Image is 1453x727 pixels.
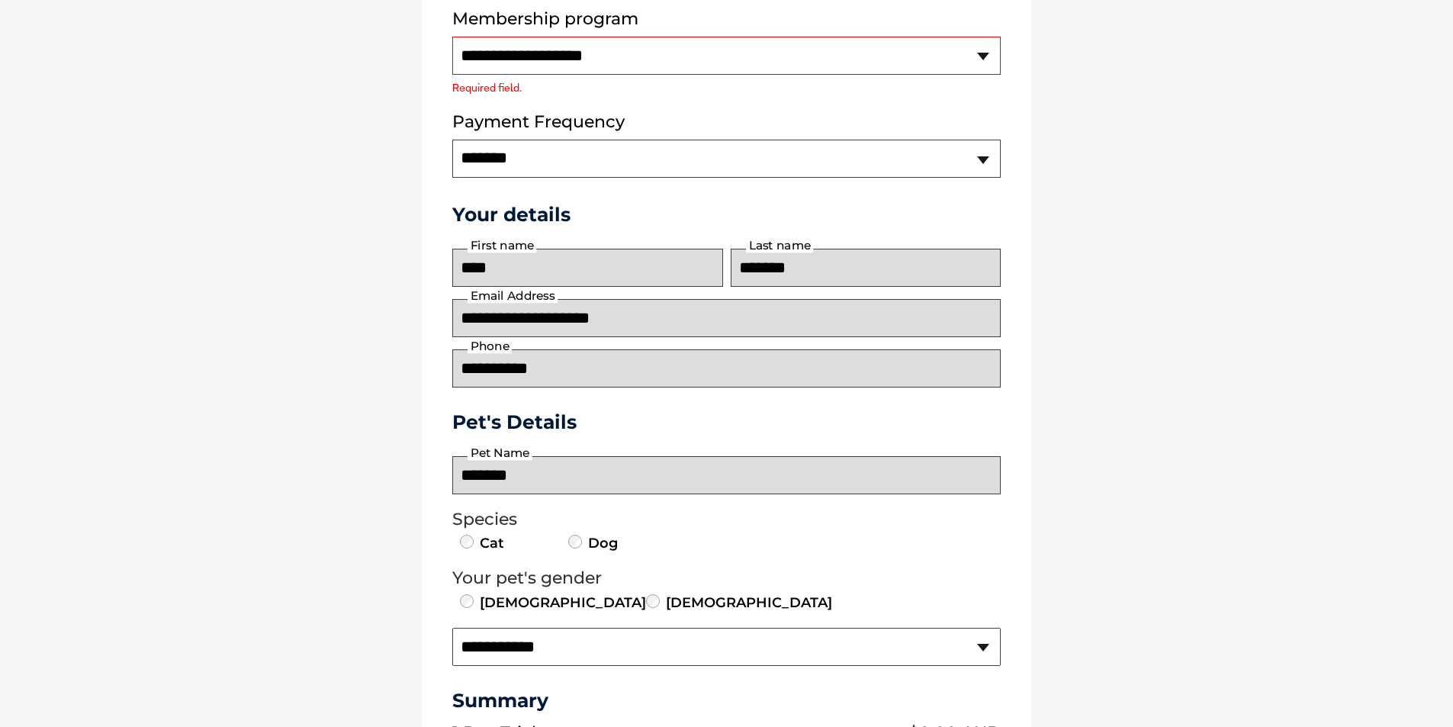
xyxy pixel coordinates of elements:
[452,112,625,132] label: Payment Frequency
[468,289,558,303] label: Email Address
[452,9,1001,29] label: Membership program
[468,339,512,353] label: Phone
[452,568,1001,588] legend: Your pet's gender
[452,689,1001,712] h3: Summary
[452,510,1001,529] legend: Species
[746,239,813,253] label: Last name
[452,82,1001,93] label: Required field.
[468,239,536,253] label: First name
[446,410,1007,433] h3: Pet's Details
[452,203,1001,226] h3: Your details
